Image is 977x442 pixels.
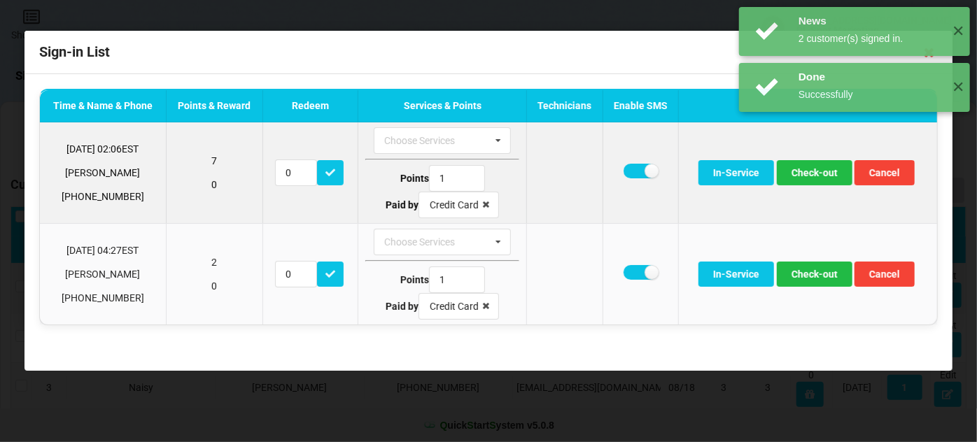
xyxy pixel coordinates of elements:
th: Redeem [262,90,358,123]
p: [PERSON_NAME] [47,267,159,281]
input: Type Points [429,266,485,293]
p: 0 [173,279,255,293]
div: Sign-in List [24,31,953,74]
th: Time & Name & Phone [40,90,166,123]
th: Enable SMS [602,90,677,123]
div: News [799,14,942,28]
input: Redeem [275,159,317,186]
div: Done [799,70,942,84]
button: Cancel [855,262,915,287]
th: Services & Points [358,90,526,123]
p: 7 [173,154,255,168]
p: 2 [173,255,255,269]
div: Credit Card [430,200,479,210]
input: Redeem [275,261,317,287]
th: Points & Reward [166,90,262,123]
div: Successfully [799,87,942,101]
input: Type Points [429,165,485,192]
p: [DATE] 02:06 EST [47,142,159,156]
b: Paid by [386,301,419,312]
button: In-Service [698,262,774,287]
th: Technicians [526,90,602,123]
div: 2 customer(s) signed in. [799,31,942,45]
p: [DATE] 04:27 EST [47,243,159,257]
p: [PHONE_NUMBER] [47,291,159,305]
b: Points [400,173,429,184]
b: Paid by [386,199,419,211]
button: Check-out [777,262,852,287]
p: [PHONE_NUMBER] [47,190,159,204]
div: Choose Services [381,234,475,250]
button: In-Service [698,160,774,185]
p: [PERSON_NAME] [47,166,159,180]
p: 0 [173,178,255,192]
b: Points [400,274,429,285]
div: Credit Card [430,301,479,311]
div: Choose Services [381,133,475,149]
